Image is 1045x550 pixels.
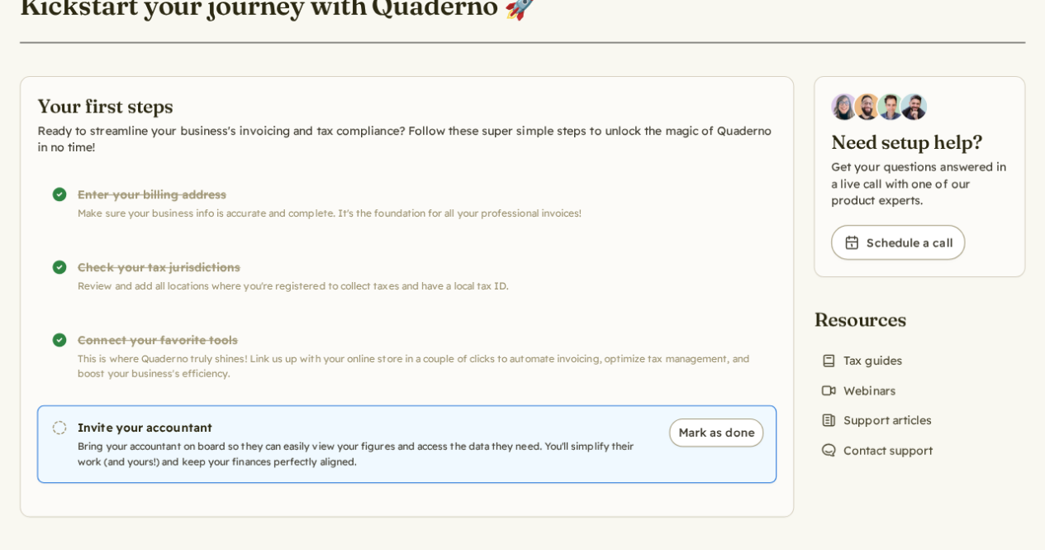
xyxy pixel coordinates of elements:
[831,159,1008,208] p: Get your questions answered in a live call with one of our product experts.
[831,130,1008,155] h2: Need setup help?
[814,379,902,402] a: Webinars
[78,419,652,436] h3: Invite your accountant
[669,418,763,447] button: Mark as done
[814,349,909,372] a: Tax guides
[37,93,777,119] h2: Your first steps
[814,438,939,462] a: Contact support
[814,409,938,432] a: Support articles
[900,93,927,120] img: Javier Rubio, DevRel at Quaderno
[831,93,857,120] img: Diana Carrasco, Account Executive at Quaderno
[78,439,652,469] p: Bring your accountant on board so they can easily view your figures and access the data they need...
[37,122,777,155] p: Ready to streamline your business's invoicing and tax compliance? Follow these super simple steps...
[831,225,965,260] a: Schedule a call
[877,93,904,120] img: Ivo Oltmans, Business Developer at Quaderno
[854,93,881,120] img: Jairo Fumero, Account Executive at Quaderno
[37,405,777,483] a: Invite your accountant Bring your accountant on board so they can easily view your figures and ac...
[814,307,939,332] h2: Resources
